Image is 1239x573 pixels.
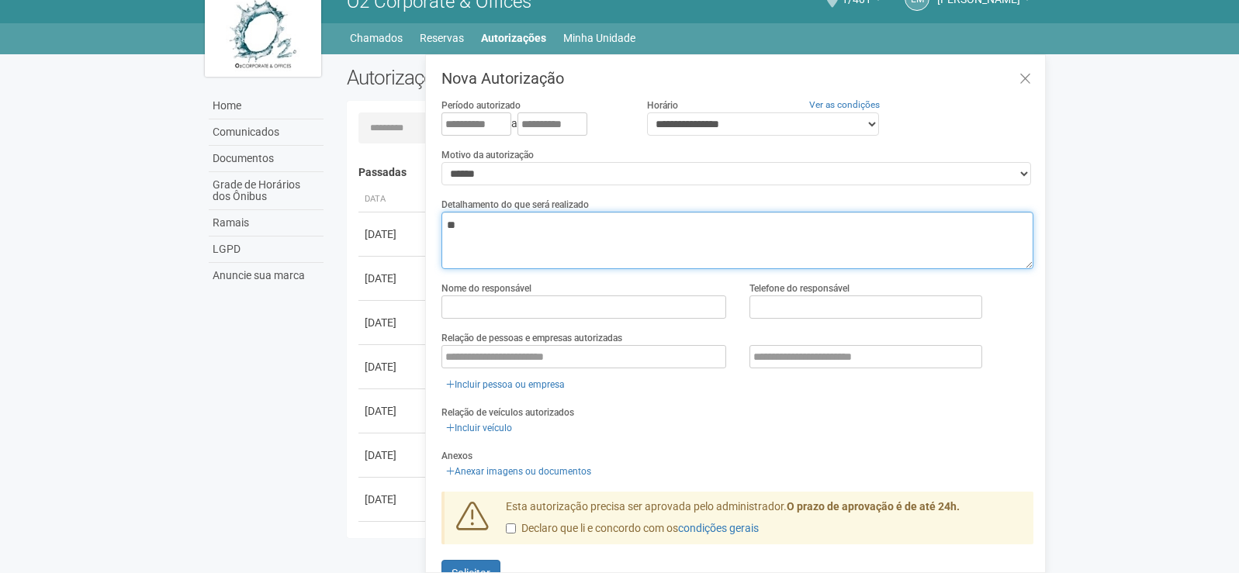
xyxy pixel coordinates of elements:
[441,406,574,419] label: Relação de veículos autorizados
[365,447,422,463] div: [DATE]
[441,148,534,162] label: Motivo da autorização
[209,172,324,210] a: Grade de Horários dos Ônibus
[365,492,422,507] div: [DATE]
[441,281,531,295] label: Nome do responsável
[358,167,1023,178] h4: Passadas
[481,27,546,49] a: Autorizações
[809,99,880,110] a: Ver as condições
[209,119,324,146] a: Comunicados
[209,93,324,119] a: Home
[563,27,635,49] a: Minha Unidade
[209,236,324,263] a: LGPD
[441,98,521,112] label: Período autorizado
[347,66,679,89] h2: Autorizações
[350,27,403,49] a: Chamados
[441,198,589,212] label: Detalhamento do que será realizado
[441,463,596,480] a: Anexar imagens ou documentos
[209,146,324,172] a: Documentos
[365,359,422,375] div: [DATE]
[749,281,850,295] label: Telefone do responsável
[678,522,759,534] a: condições gerais
[209,263,324,288] a: Anuncie sua marca
[441,331,622,345] label: Relação de pessoas e empresas autorizadas
[494,499,1034,544] div: Esta autorização precisa ser aprovada pelo administrador.
[441,449,472,463] label: Anexos
[209,210,324,236] a: Ramais
[441,112,623,136] div: a
[506,521,759,537] label: Declaro que li e concordo com os
[365,271,422,286] div: [DATE]
[441,71,1033,86] h3: Nova Autorização
[420,27,464,49] a: Reservas
[365,315,422,330] div: [DATE]
[506,523,516,533] input: Declaro que li e concordo com oscondições gerais
[647,98,678,112] label: Horário
[787,500,960,513] strong: O prazo de aprovação é de até 24h.
[358,187,428,212] th: Data
[365,226,422,242] div: [DATE]
[365,403,422,419] div: [DATE]
[441,376,569,393] a: Incluir pessoa ou empresa
[441,419,517,437] a: Incluir veículo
